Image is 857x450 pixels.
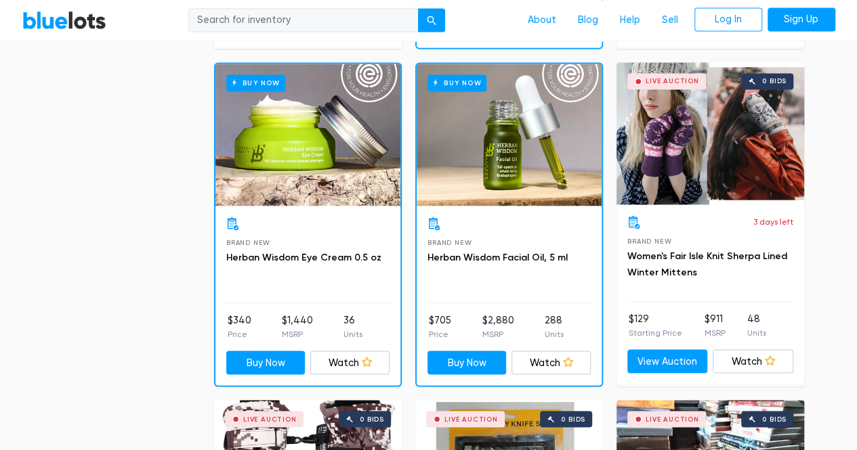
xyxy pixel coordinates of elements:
a: Sign Up [768,7,835,32]
a: Buy Now [215,64,400,206]
p: MSRP [482,328,514,340]
a: BlueLots [22,10,106,30]
li: $340 [228,313,251,340]
p: Price [228,328,251,340]
a: Watch [713,349,793,374]
a: Help [609,7,651,33]
a: Blog [567,7,609,33]
li: $911 [704,311,725,338]
a: About [517,7,567,33]
div: Live Auction [646,415,699,422]
a: Live Auction 0 bids [616,62,804,204]
li: 36 [343,313,362,340]
a: Watch [511,351,591,375]
a: Buy Now [226,351,306,375]
a: Buy Now [427,351,507,375]
li: $1,440 [282,313,313,340]
a: Women's Fair Isle Knit Sherpa Lined Winter Mittens [627,250,787,277]
p: MSRP [704,326,725,338]
p: Units [747,326,766,338]
span: Brand New [427,238,472,246]
span: Brand New [226,238,270,246]
a: View Auction [627,349,708,374]
div: 0 bids [762,415,787,422]
div: 0 bids [762,78,787,85]
p: Starting Price [629,326,682,338]
div: Live Auction [444,415,498,422]
div: 0 bids [360,415,384,422]
p: Units [343,328,362,340]
p: Units [545,328,564,340]
li: 288 [545,313,564,340]
li: $705 [429,313,451,340]
span: Brand New [627,237,671,244]
p: MSRP [282,328,313,340]
a: Buy Now [417,64,602,206]
h6: Buy Now [427,74,486,91]
a: Herban Wisdom Facial Oil, 5 ml [427,251,568,263]
a: Watch [310,351,390,375]
input: Search for inventory [188,8,419,32]
li: 48 [747,311,766,338]
a: Sell [651,7,689,33]
p: Price [429,328,451,340]
li: $2,880 [482,313,514,340]
p: 3 days left [753,215,793,227]
a: Herban Wisdom Eye Cream 0.5 oz [226,251,381,263]
div: Live Auction [646,78,699,85]
h6: Buy Now [226,74,285,91]
li: $129 [629,311,682,338]
div: Live Auction [243,415,297,422]
a: Log In [694,7,762,32]
div: 0 bids [561,415,585,422]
